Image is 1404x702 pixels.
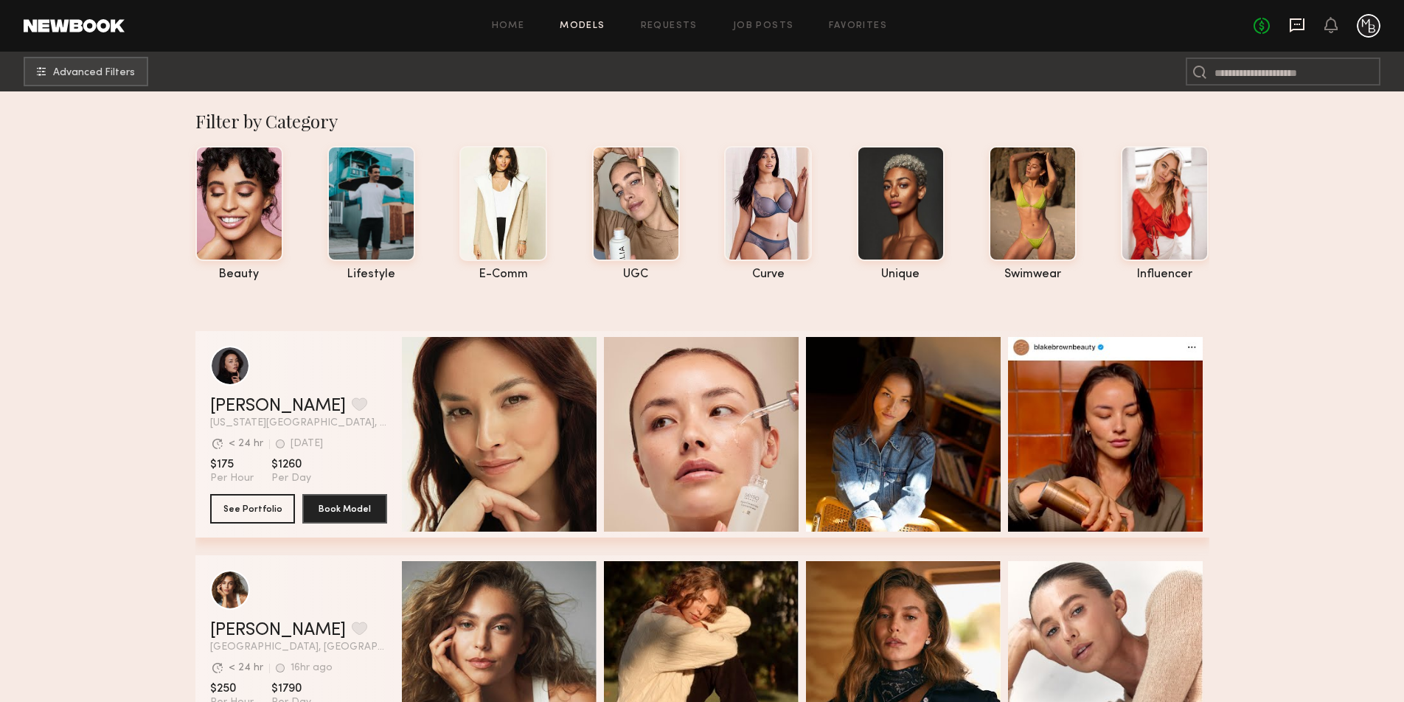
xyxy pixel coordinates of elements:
div: curve [724,268,812,281]
div: UGC [592,268,680,281]
div: 16hr ago [291,663,333,673]
a: Models [560,21,605,31]
span: Advanced Filters [53,68,135,78]
span: [GEOGRAPHIC_DATA], [GEOGRAPHIC_DATA] [210,642,387,653]
div: e-comm [459,268,547,281]
button: See Portfolio [210,494,295,524]
span: $250 [210,681,254,696]
span: [US_STATE][GEOGRAPHIC_DATA], [GEOGRAPHIC_DATA] [210,418,387,428]
button: Advanced Filters [24,57,148,86]
a: Job Posts [733,21,794,31]
div: lifestyle [327,268,415,281]
span: Per Day [271,472,311,485]
div: influencer [1121,268,1209,281]
a: Home [492,21,525,31]
a: Favorites [829,21,887,31]
div: unique [857,268,945,281]
div: Filter by Category [195,109,1209,133]
span: $1790 [271,681,311,696]
a: [PERSON_NAME] [210,622,346,639]
div: [DATE] [291,439,323,449]
button: Book Model [302,494,387,524]
div: beauty [195,268,283,281]
div: swimwear [989,268,1077,281]
span: Per Hour [210,472,254,485]
div: < 24 hr [229,663,263,673]
div: < 24 hr [229,439,263,449]
a: Requests [641,21,698,31]
span: $1260 [271,457,311,472]
span: $175 [210,457,254,472]
a: [PERSON_NAME] [210,397,346,415]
